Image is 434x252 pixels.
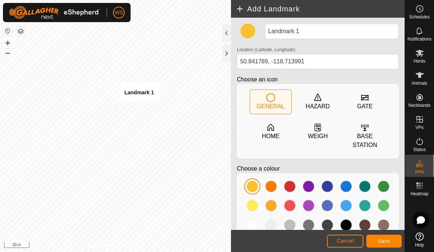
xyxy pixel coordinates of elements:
span: Heatmap [410,192,428,196]
div: Landmark 1 [124,88,154,97]
span: WS [115,9,123,17]
button: + [3,39,12,48]
span: Schedules [409,15,430,19]
div: WEIGH [308,132,328,141]
div: GATE [357,102,373,111]
span: Status [413,147,426,152]
div: HAZARD [306,102,330,111]
span: Save [378,238,390,244]
button: Reset Map [3,27,12,35]
a: Contact Us [123,242,145,249]
label: Location (Latitude, Longitude) [237,46,295,53]
button: Save [366,235,402,248]
span: Animals [412,81,427,85]
button: – [3,48,12,57]
span: Neckbands [408,103,430,108]
div: GENERAL [257,102,285,111]
a: Help [405,230,434,250]
button: Map Layers [16,27,25,36]
span: Notifications [408,37,431,41]
span: Infra [415,169,424,174]
span: Help [415,243,424,247]
h2: Add Landmark [235,4,405,13]
a: Privacy Policy [86,242,114,249]
span: Cancel [337,238,354,244]
img: Gallagher Logo [9,6,101,19]
p: Choose an icon [237,75,399,84]
div: BASE STATION [344,132,385,150]
p: Choose a colour [237,164,399,173]
div: HOME [262,132,280,141]
button: Cancel [327,235,363,248]
span: Herds [413,59,425,63]
span: VPs [415,125,423,130]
